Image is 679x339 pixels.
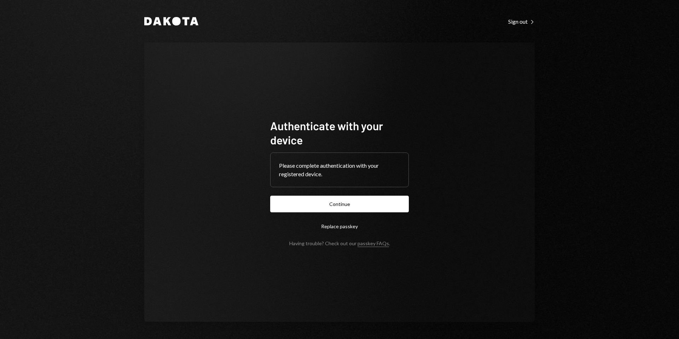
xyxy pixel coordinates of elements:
[508,18,535,25] div: Sign out
[289,240,390,246] div: Having trouble? Check out our .
[508,17,535,25] a: Sign out
[270,119,409,147] h1: Authenticate with your device
[270,196,409,212] button: Continue
[270,218,409,235] button: Replace passkey
[358,240,389,247] a: passkey FAQs
[279,161,400,178] div: Please complete authentication with your registered device.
